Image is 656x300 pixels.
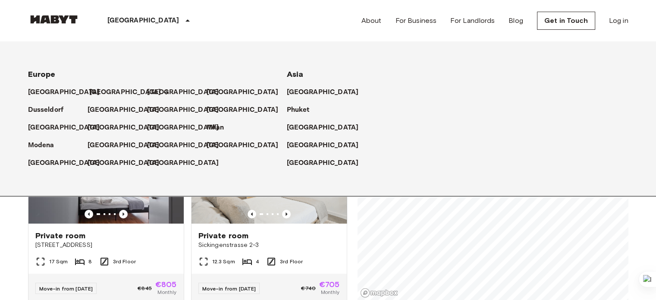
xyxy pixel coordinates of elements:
p: [GEOGRAPHIC_DATA] [287,158,359,168]
a: Log in [609,16,628,26]
span: Monthly [320,288,339,296]
a: [GEOGRAPHIC_DATA] [88,158,168,168]
span: €805 [155,281,177,288]
a: [GEOGRAPHIC_DATA] [207,105,287,115]
a: [GEOGRAPHIC_DATA] [207,87,287,98]
p: [GEOGRAPHIC_DATA] [287,87,359,98]
span: Asia [287,69,304,79]
span: Europe [28,69,56,79]
button: Previous image [248,210,256,218]
button: Previous image [119,210,128,218]
a: [GEOGRAPHIC_DATA] [287,140,367,151]
p: [GEOGRAPHIC_DATA] [207,140,279,151]
a: [GEOGRAPHIC_DATA] [28,158,109,168]
p: [GEOGRAPHIC_DATA] [287,123,359,133]
span: Move-in from [DATE] [39,285,93,292]
span: 12.3 Sqm [212,258,235,265]
span: 3rd Floor [113,258,136,265]
a: [GEOGRAPHIC_DATA] [147,87,228,98]
span: Monthly [157,288,176,296]
a: [GEOGRAPHIC_DATA] [88,105,168,115]
a: Modena [28,140,63,151]
a: [GEOGRAPHIC_DATA] [287,158,367,168]
p: [GEOGRAPHIC_DATA] [207,87,279,98]
p: [GEOGRAPHIC_DATA] [207,105,279,115]
p: [GEOGRAPHIC_DATA] [147,87,219,98]
span: €740 [301,284,316,292]
a: [GEOGRAPHIC_DATA] [147,105,228,115]
p: Modena [28,140,54,151]
button: Previous image [282,210,291,218]
p: [GEOGRAPHIC_DATA] [147,158,219,168]
p: [GEOGRAPHIC_DATA] [88,105,160,115]
span: €705 [319,281,340,288]
p: Phuket [287,105,310,115]
a: Mapbox logo [360,288,398,298]
p: [GEOGRAPHIC_DATA] [147,105,219,115]
a: [GEOGRAPHIC_DATA] [147,123,228,133]
p: [GEOGRAPHIC_DATA] [89,87,161,98]
a: Dusseldorf [28,105,72,115]
a: [GEOGRAPHIC_DATA] [207,140,287,151]
p: [GEOGRAPHIC_DATA] [88,140,160,151]
a: [GEOGRAPHIC_DATA] [88,140,168,151]
a: [GEOGRAPHIC_DATA] [28,123,109,133]
a: Phuket [287,105,318,115]
button: Previous image [85,210,93,218]
span: Move-in from [DATE] [202,285,256,292]
span: 4 [256,258,259,265]
a: [GEOGRAPHIC_DATA] [147,140,228,151]
span: Private room [35,231,86,241]
a: [GEOGRAPHIC_DATA] [88,123,168,133]
p: [GEOGRAPHIC_DATA] [28,158,100,168]
span: 8 [88,258,92,265]
a: For Business [395,16,436,26]
span: €845 [138,284,152,292]
a: [GEOGRAPHIC_DATA] [147,158,228,168]
p: [GEOGRAPHIC_DATA] [88,158,160,168]
img: Habyt [28,15,80,24]
p: [GEOGRAPHIC_DATA] [88,123,160,133]
p: Milan [207,123,224,133]
a: [GEOGRAPHIC_DATA] [287,87,367,98]
p: [GEOGRAPHIC_DATA] [28,87,100,98]
span: [STREET_ADDRESS] [35,241,177,249]
p: [GEOGRAPHIC_DATA] [147,140,219,151]
a: Blog [508,16,523,26]
span: Private room [198,231,249,241]
a: Get in Touch [537,12,595,30]
a: About [361,16,382,26]
p: [GEOGRAPHIC_DATA] [147,123,219,133]
a: [GEOGRAPHIC_DATA] [28,87,109,98]
span: 17 Sqm [49,258,68,265]
span: 3rd Floor [280,258,303,265]
a: [GEOGRAPHIC_DATA] [287,123,367,133]
p: [GEOGRAPHIC_DATA] [287,140,359,151]
p: [GEOGRAPHIC_DATA] [107,16,179,26]
p: Dusseldorf [28,105,64,115]
p: [GEOGRAPHIC_DATA] [28,123,100,133]
a: [GEOGRAPHIC_DATA] [89,87,170,98]
a: Milan [207,123,233,133]
a: For Landlords [450,16,495,26]
span: Sickingenstrasse 2-3 [198,241,340,249]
